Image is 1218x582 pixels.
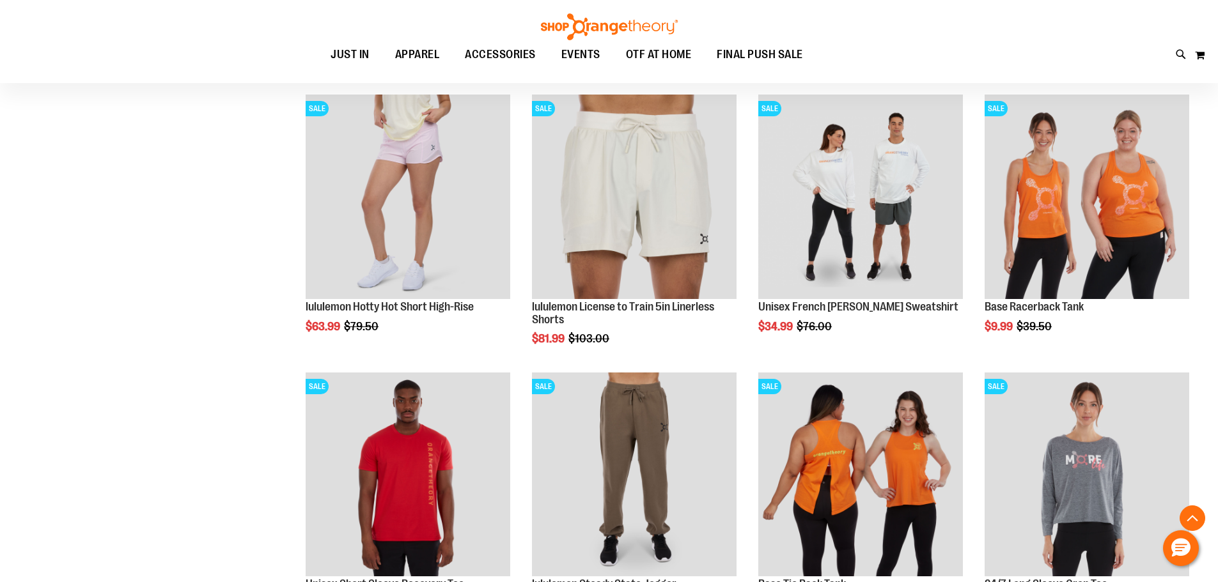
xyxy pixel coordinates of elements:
[704,40,816,69] a: FINAL PUSH SALE
[758,379,781,394] span: SALE
[344,320,380,333] span: $79.50
[452,40,549,70] a: ACCESSORIES
[978,88,1196,365] div: product
[985,300,1084,313] a: Base Racerback Tank
[532,101,555,116] span: SALE
[626,40,692,69] span: OTF AT HOME
[797,320,834,333] span: $76.00
[532,372,737,579] a: lululemon Steady State JoggerSALE
[985,379,1008,394] span: SALE
[985,320,1015,333] span: $9.99
[758,372,963,577] img: Product image for Base Tie Back Tank
[318,40,382,70] a: JUST IN
[985,372,1189,577] img: Product image for 24/7 Long Sleeve Crop Tee
[306,320,342,333] span: $63.99
[395,40,440,69] span: APPAREL
[306,101,329,116] span: SALE
[1163,530,1199,566] button: Hello, have a question? Let’s chat.
[539,13,680,40] img: Shop Orangetheory
[532,379,555,394] span: SALE
[758,95,963,301] a: Unisex French Terry Crewneck Sweatshirt primary imageSALE
[306,372,510,577] img: Product image for Unisex Short Sleeve Recovery Tee
[758,101,781,116] span: SALE
[613,40,705,70] a: OTF AT HOME
[549,40,613,70] a: EVENTS
[568,332,611,345] span: $103.00
[532,95,737,299] img: lululemon License to Train 5in Linerless Shorts
[758,300,958,313] a: Unisex French [PERSON_NAME] Sweatshirt
[758,95,963,299] img: Unisex French Terry Crewneck Sweatshirt primary image
[985,372,1189,579] a: Product image for 24/7 Long Sleeve Crop TeeSALE
[306,372,510,579] a: Product image for Unisex Short Sleeve Recovery TeeSALE
[306,300,474,313] a: lululemon Hotty Hot Short High-Rise
[299,88,517,365] div: product
[1180,505,1205,531] button: Back To Top
[561,40,600,69] span: EVENTS
[985,95,1189,301] a: Product image for Base Racerback TankSALE
[532,372,737,577] img: lululemon Steady State Jogger
[985,101,1008,116] span: SALE
[465,40,536,69] span: ACCESSORIES
[526,88,743,378] div: product
[306,379,329,394] span: SALE
[1017,320,1054,333] span: $39.50
[758,320,795,333] span: $34.99
[752,88,969,365] div: product
[532,332,566,345] span: $81.99
[306,95,510,301] a: lululemon Hotty Hot Short High-RiseSALE
[758,372,963,579] a: Product image for Base Tie Back TankSALE
[532,95,737,301] a: lululemon License to Train 5in Linerless ShortsSALE
[382,40,453,70] a: APPAREL
[717,40,803,69] span: FINAL PUSH SALE
[331,40,370,69] span: JUST IN
[985,95,1189,299] img: Product image for Base Racerback Tank
[306,95,510,299] img: lululemon Hotty Hot Short High-Rise
[532,300,714,326] a: lululemon License to Train 5in Linerless Shorts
